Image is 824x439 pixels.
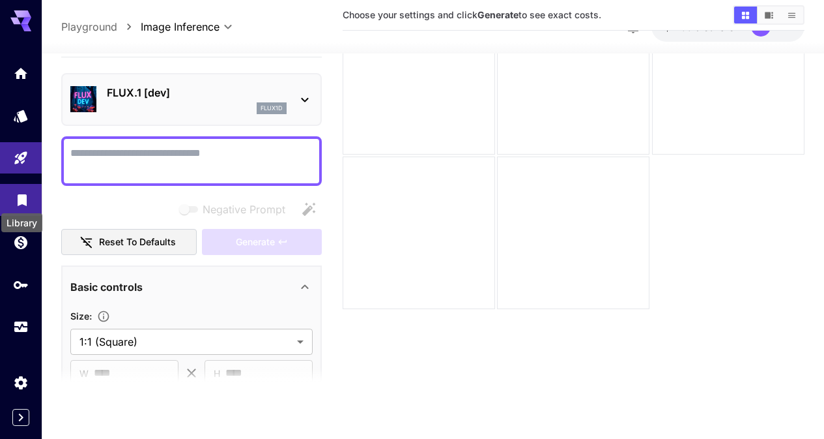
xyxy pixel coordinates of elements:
div: Home [13,65,29,82]
div: Models [13,108,29,124]
span: Image Inference [141,19,220,35]
div: Settings [13,374,29,391]
span: Choose your settings and click to see exact costs. [343,9,601,20]
span: Size : [70,310,92,322]
button: Show images in video view [758,7,780,23]
div: Library [1,213,42,232]
span: credits left [695,22,741,33]
div: FLUX.1 [dev]flux1d [70,80,313,119]
button: Adjust the dimensions of the generated image by specifying its width and height in pixels, or sel... [92,310,115,323]
b: Generate [477,9,519,20]
p: flux1d [261,104,283,113]
span: W [79,366,89,381]
button: Show images in list view [780,7,803,23]
p: FLUX.1 [dev] [107,85,287,100]
div: Library [14,189,30,205]
nav: breadcrumb [61,19,141,35]
div: Usage [13,319,29,335]
p: Basic controls [70,279,143,295]
div: Basic controls [70,271,313,303]
div: Wallet [13,234,29,250]
div: API Keys [13,277,29,293]
button: Show images in grid view [734,7,757,23]
span: H [214,366,220,381]
div: Show images in grid viewShow images in video viewShow images in list view [733,5,804,25]
span: Negative prompts are not compatible with the selected model. [177,201,296,217]
button: Reset to defaults [61,229,197,256]
span: 1:1 (Square) [79,334,292,350]
a: Playground [61,19,117,35]
div: Playground [13,150,29,166]
span: $11.95 [664,22,695,33]
span: Negative Prompt [203,202,285,217]
button: Expand sidebar [12,409,29,426]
